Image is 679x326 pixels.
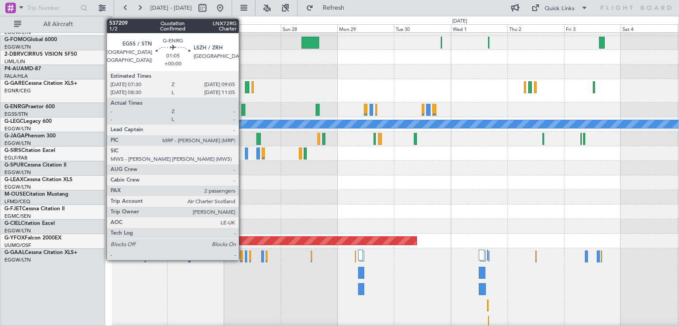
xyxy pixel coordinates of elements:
button: Refresh [302,1,355,15]
div: Wed 1 [451,24,507,32]
span: All Aircraft [23,21,93,27]
a: EGGW/LTN [4,140,31,147]
div: Sat 4 [621,24,677,32]
span: M-OUSE [4,192,26,197]
a: G-YFOXFalcon 2000EX [4,235,61,241]
button: Quick Links [527,1,592,15]
a: P4-AUAMD-87 [4,66,41,72]
a: G-FOMOGlobal 6000 [4,37,57,42]
span: G-JAGA [4,133,25,139]
div: Fri 3 [564,24,621,32]
a: G-JAGAPhenom 300 [4,133,56,139]
span: G-GARE [4,81,25,86]
a: EGGW/LTN [4,29,31,36]
span: G-LEGC [4,119,23,124]
span: Refresh [315,5,352,11]
a: EGGW/LTN [4,184,31,190]
a: UUMO/OSF [4,242,31,249]
span: [DATE] - [DATE] [150,4,192,12]
div: Tue 30 [394,24,450,32]
div: Sat 27 [224,24,281,32]
div: Fri 26 [167,24,224,32]
span: G-GAAL [4,250,25,255]
a: EGGW/LTN [4,169,31,176]
div: Mon 29 [337,24,394,32]
a: EGSS/STN [4,111,28,118]
a: FALA/HLA [4,73,28,80]
span: 2-DBRV [4,52,24,57]
div: Quick Links [545,4,575,13]
a: EGNR/CEG [4,87,31,94]
span: G-SPUR [4,163,24,168]
span: G-LEAX [4,177,23,182]
span: G-FOMO [4,37,27,42]
span: G-YFOX [4,235,25,241]
a: G-GARECessna Citation XLS+ [4,81,77,86]
a: G-FJETCessna Citation II [4,206,65,212]
a: G-SIRSCitation Excel [4,148,55,153]
a: EGGW/LTN [4,125,31,132]
span: P4-AUA [4,66,24,72]
a: EGGW/LTN [4,227,31,234]
span: G-ENRG [4,104,25,110]
div: Thu 2 [507,24,564,32]
div: Thu 25 [111,24,167,32]
button: All Aircraft [10,17,96,31]
div: Sun 28 [281,24,337,32]
a: G-LEAXCessna Citation XLS [4,177,72,182]
a: G-ENRGPraetor 600 [4,104,55,110]
a: LFMD/CEQ [4,198,30,205]
input: Trip Number [27,1,78,15]
a: 2-DBRVCIRRUS VISION SF50 [4,52,77,57]
a: G-GAALCessna Citation XLS+ [4,250,77,255]
a: EGGW/LTN [4,257,31,263]
span: G-CIEL [4,221,21,226]
a: G-SPURCessna Citation II [4,163,66,168]
a: LIML/LIN [4,58,25,65]
a: EGMC/SEN [4,213,31,220]
a: EGGW/LTN [4,44,31,50]
a: G-CIELCitation Excel [4,221,55,226]
div: [DATE] [452,18,467,25]
span: G-FJET [4,206,22,212]
a: M-OUSECitation Mustang [4,192,69,197]
a: G-LEGCLegacy 600 [4,119,52,124]
div: [DATE] [114,18,129,25]
span: G-SIRS [4,148,21,153]
a: EGLF/FAB [4,155,27,161]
